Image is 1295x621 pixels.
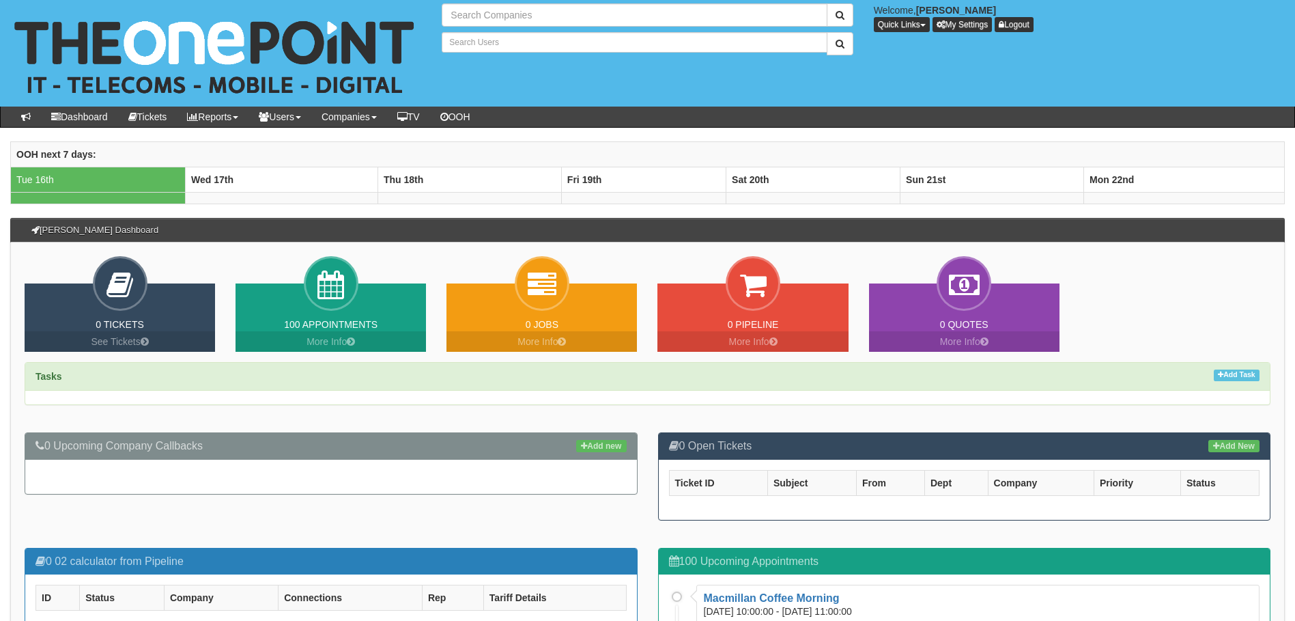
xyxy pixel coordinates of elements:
[874,17,930,32] button: Quick Links
[442,32,827,53] input: Search Users
[864,3,1295,32] div: Welcome,
[446,331,637,352] a: More Info
[25,219,165,242] h3: [PERSON_NAME] Dashboard
[561,167,726,192] th: Fri 19th
[248,107,311,127] a: Users
[164,585,278,611] th: Company
[284,319,378,330] a: 100 Appointments
[80,585,165,611] th: Status
[430,107,481,127] a: OOH
[36,585,80,611] th: ID
[704,592,840,604] a: Macmillan Coffee Morning
[186,167,378,192] th: Wed 17th
[177,107,248,127] a: Reports
[767,470,856,495] th: Subject
[1094,470,1180,495] th: Priority
[279,585,423,611] th: Connections
[11,167,186,192] td: Tue 16th
[1180,470,1259,495] th: Status
[311,107,387,127] a: Companies
[483,585,626,611] th: Tariff Details
[1084,167,1285,192] th: Mon 22nd
[856,470,924,495] th: From
[726,167,900,192] th: Sat 20th
[25,331,215,352] a: See Tickets
[669,470,767,495] th: Ticket ID
[1208,440,1260,452] a: Add New
[940,319,988,330] a: 0 Quotes
[35,440,627,452] h3: 0 Upcoming Company Callbacks
[869,331,1059,352] a: More Info
[728,319,779,330] a: 0 Pipeline
[96,319,144,330] a: 0 Tickets
[657,331,848,352] a: More Info
[669,555,1260,568] h3: 100 Upcoming Appointments
[35,555,627,568] h3: 0 02 calculator from Pipeline
[11,141,1285,167] th: OOH next 7 days:
[576,440,626,452] a: Add new
[422,585,483,611] th: Rep
[387,107,430,127] a: TV
[924,470,988,495] th: Dept
[669,440,1260,452] h3: 0 Open Tickets
[442,3,827,27] input: Search Companies
[35,371,62,382] strong: Tasks
[988,470,1094,495] th: Company
[236,331,426,352] a: More Info
[933,17,993,32] a: My Settings
[900,167,1084,192] th: Sun 21st
[118,107,177,127] a: Tickets
[995,17,1034,32] a: Logout
[704,605,862,618] div: [DATE] 10:00:00 - [DATE] 11:00:00
[1214,370,1260,381] a: Add Task
[41,107,118,127] a: Dashboard
[916,5,996,16] b: [PERSON_NAME]
[526,319,558,330] a: 0 Jobs
[378,167,561,192] th: Thu 18th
